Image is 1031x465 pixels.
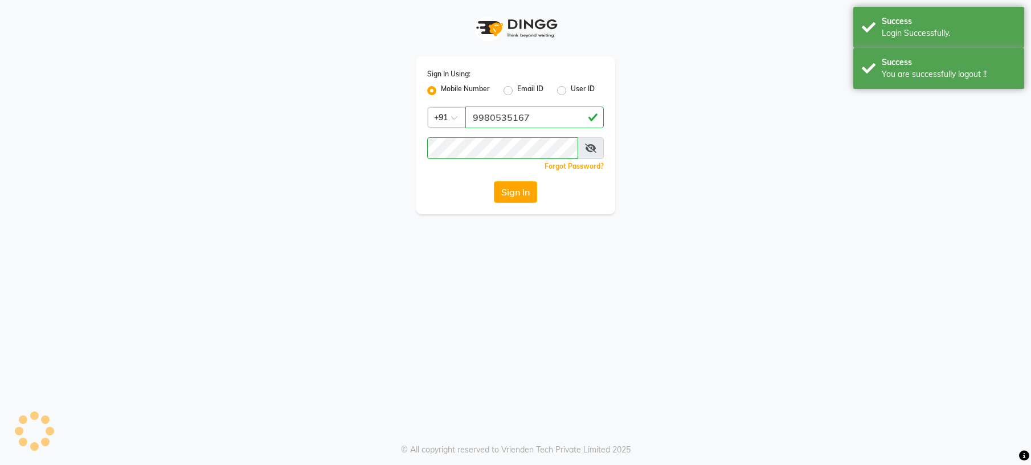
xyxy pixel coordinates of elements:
[427,137,578,159] input: Username
[882,27,1016,39] div: Login Successfully.
[882,15,1016,27] div: Success
[441,84,490,97] label: Mobile Number
[470,11,561,45] img: logo1.svg
[882,68,1016,80] div: You are successfully logout !!
[882,56,1016,68] div: Success
[427,69,471,79] label: Sign In Using:
[517,84,543,97] label: Email ID
[545,162,604,170] a: Forgot Password?
[465,107,604,128] input: Username
[571,84,595,97] label: User ID
[494,181,537,203] button: Sign In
